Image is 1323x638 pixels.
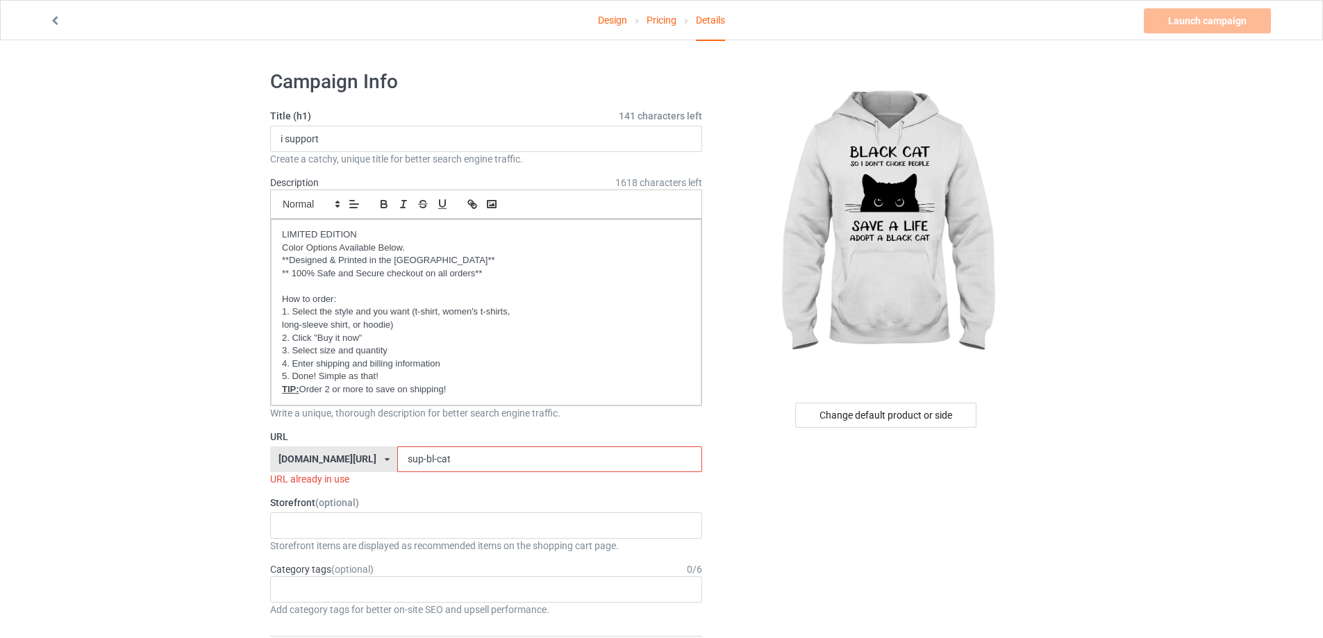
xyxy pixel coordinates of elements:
[270,69,702,94] h1: Campaign Info
[270,152,702,166] div: Create a catchy, unique title for better search engine traffic.
[282,254,690,267] p: **Designed & Printed in the [GEOGRAPHIC_DATA]**
[619,109,702,123] span: 141 characters left
[270,430,702,444] label: URL
[270,177,319,188] label: Description
[270,603,702,616] div: Add category tags for better on-site SEO and upsell performance.
[282,242,690,255] p: Color Options Available Below.
[282,305,690,319] p: 1. Select the style and you want (t-shirt, women's t-shirts,
[282,358,690,371] p: 4. Enter shipping and billing information
[795,403,976,428] div: Change default product or side
[615,176,702,190] span: 1618 characters left
[270,539,702,553] div: Storefront items are displayed as recommended items on the shopping cart page.
[282,319,690,332] p: long-sleeve shirt, or hoodie)
[282,293,690,306] p: How to order:
[696,1,725,41] div: Details
[647,1,676,40] a: Pricing
[282,383,690,396] p: Order 2 or more to save on shipping!
[282,332,690,345] p: 2. Click "Buy it now"
[282,384,299,394] u: TIP:
[270,472,702,486] div: URL already in use
[282,267,690,280] p: ** 100% Safe and Secure checkout on all orders**
[687,562,702,576] div: 0 / 6
[282,370,690,383] p: 5. Done! Simple as that!
[270,562,374,576] label: Category tags
[331,564,374,575] span: (optional)
[278,454,376,464] div: [DOMAIN_NAME][URL]
[282,228,690,242] p: LIMITED EDITION
[270,496,702,510] label: Storefront
[598,1,627,40] a: Design
[270,406,702,420] div: Write a unique, thorough description for better search engine traffic.
[315,497,359,508] span: (optional)
[270,109,702,123] label: Title (h1)
[282,344,690,358] p: 3. Select size and quantity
